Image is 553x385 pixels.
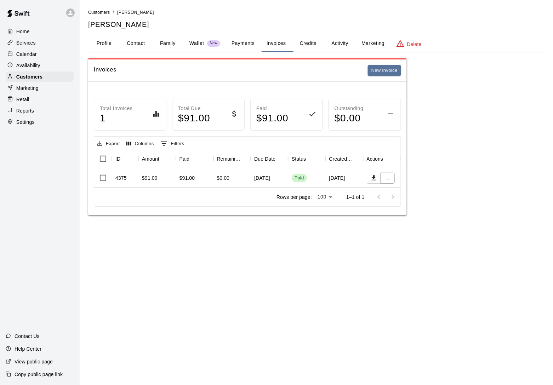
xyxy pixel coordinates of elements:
h6: Invoices [94,65,116,76]
p: Help Center [15,345,41,352]
div: Created On [326,149,363,169]
p: Paid [256,105,289,112]
div: $0.00 [217,174,230,182]
button: ... [381,173,395,184]
div: Actions [367,149,383,169]
div: Paid [176,149,213,169]
p: Availability [16,62,40,69]
a: Reports [6,105,74,116]
button: Family [152,35,184,52]
div: 100 [315,192,335,202]
a: Customers [6,71,74,82]
div: basic tabs example [88,35,545,52]
button: Sort [241,154,251,164]
a: Calendar [6,49,74,59]
nav: breadcrumb [88,8,545,16]
button: Sort [189,154,199,164]
button: Sort [353,154,363,164]
p: Home [16,28,30,35]
p: Calendar [16,51,37,58]
button: Activity [324,35,356,52]
a: Customers [88,9,110,15]
h4: 1 [100,112,133,125]
div: ID [115,149,120,169]
div: Remaining [217,149,241,169]
div: [DATE] [326,169,363,188]
span: Customers [88,10,110,15]
div: [DATE] [251,169,288,188]
div: $91.00 [179,174,195,182]
p: View public page [15,358,53,365]
h5: [PERSON_NAME] [88,20,545,29]
p: Contact Us [15,333,40,340]
button: Select columns [125,138,156,149]
div: Paid [179,149,190,169]
button: New invoice [368,65,401,76]
a: Availability [6,60,74,71]
div: Status [292,149,306,169]
button: Marketing [356,35,390,52]
h4: $ 91.00 [178,112,210,125]
p: Reports [16,107,34,114]
button: Sort [276,154,286,164]
span: [PERSON_NAME] [117,10,154,15]
a: Services [6,38,74,48]
div: Due Date [254,149,275,169]
p: Marketing [16,85,39,92]
a: Marketing [6,83,74,93]
button: Sort [306,154,316,164]
h4: $ 91.00 [256,112,289,125]
p: Total Due [178,105,210,112]
a: Retail [6,94,74,105]
div: 4375 [115,174,127,182]
button: Profile [88,35,120,52]
p: Services [16,39,36,46]
button: Credits [292,35,324,52]
div: Actions [363,149,401,169]
p: Wallet [189,40,204,47]
p: Customers [16,73,42,80]
button: Payments [226,35,260,52]
a: Home [6,26,74,37]
button: Invoices [260,35,292,52]
div: ID [112,149,138,169]
div: $91.00 [142,174,158,182]
span: New [207,41,220,46]
button: Sort [159,154,169,164]
p: Rows per page: [276,194,312,201]
button: Contact [120,35,152,52]
button: Sort [383,154,393,164]
p: Retail [16,96,29,103]
button: Export [96,138,122,149]
p: Delete [407,41,422,48]
div: Paid [295,175,304,182]
div: Due Date [251,149,288,169]
p: 1–1 of 1 [346,194,365,201]
div: Status [288,149,326,169]
div: Amount [138,149,176,169]
p: Total Invoices [100,105,133,112]
div: Created On [329,149,353,169]
button: Show filters [159,138,186,149]
button: Download PDF [367,173,381,184]
p: Copy public page link [15,371,63,378]
p: Outstanding [335,105,364,112]
div: Amount [142,149,159,169]
h4: $ 0.00 [335,112,364,125]
p: Settings [16,119,35,126]
a: Settings [6,117,74,127]
li: / [113,8,114,16]
button: Sort [120,154,130,164]
div: Remaining [213,149,251,169]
